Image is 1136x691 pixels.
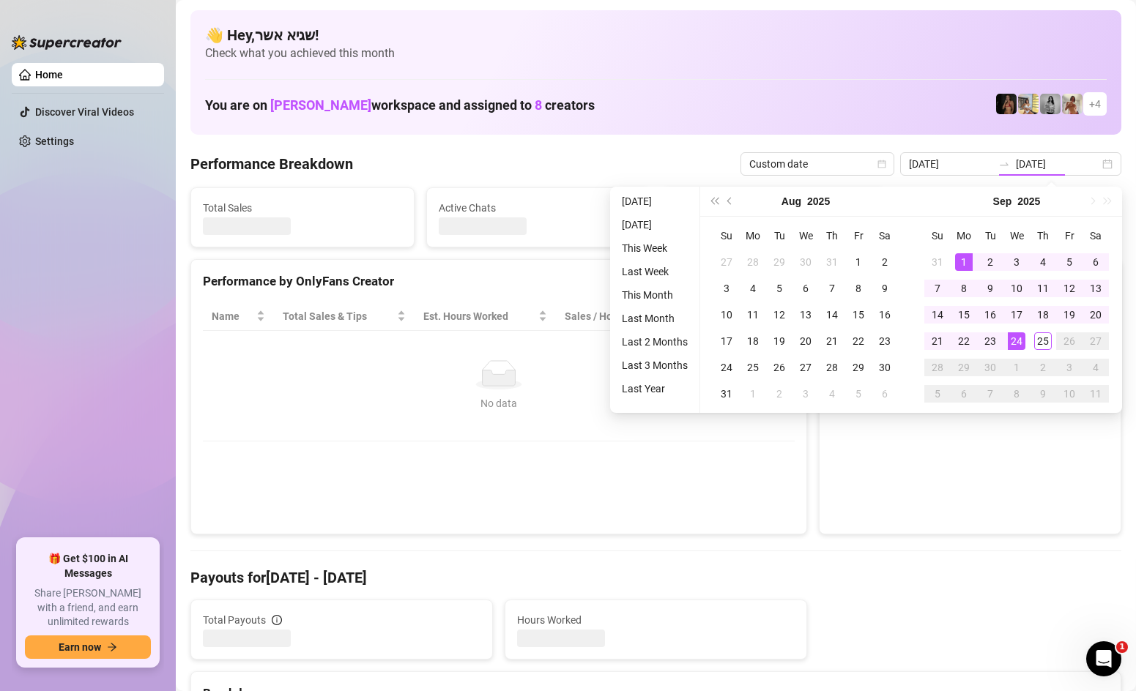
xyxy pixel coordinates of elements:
h4: 👋 Hey, שגיא אשר ! [205,25,1107,45]
span: + 4 [1089,96,1101,112]
input: End date [1016,156,1099,172]
div: Sales by OnlyFans Creator [831,272,1109,291]
span: Earn now [59,641,101,653]
th: Name [203,302,274,331]
span: swap-right [998,158,1010,170]
span: Chat Conversion [672,308,774,324]
span: Share [PERSON_NAME] with a friend, and earn unlimited rewards [25,586,151,630]
span: 8 [535,97,542,113]
div: Performance by OnlyFans Creator [203,272,795,291]
th: Chat Conversion [663,302,795,331]
span: Custom date [749,153,886,175]
img: Prinssesa4u [1018,94,1039,114]
img: logo-BBDzfeDw.svg [12,35,122,50]
img: A [1040,94,1061,114]
span: Messages Sent [675,200,874,216]
span: Total Sales [203,200,402,216]
span: Active Chats [439,200,638,216]
img: D [996,94,1017,114]
iframe: Intercom live chat [1086,641,1121,676]
span: [PERSON_NAME] [270,97,371,113]
span: Sales / Hour [565,308,642,324]
h4: Payouts for [DATE] - [DATE] [190,567,1121,588]
a: Settings [35,135,74,147]
span: arrow-right [107,642,117,652]
img: Green [1062,94,1083,114]
span: Name [212,308,253,324]
span: Hours Worked [517,612,795,628]
span: Total Sales & Tips [283,308,394,324]
div: No data [218,395,780,411]
th: Total Sales & Tips [274,302,415,331]
span: info-circle [272,615,282,625]
h4: Performance Breakdown [190,154,353,174]
th: Sales / Hour [556,302,663,331]
span: 🎁 Get $100 in AI Messages [25,552,151,580]
span: Check what you achieved this month [205,45,1107,61]
input: Start date [909,156,992,172]
span: Total Payouts [203,612,266,628]
div: Est. Hours Worked [423,308,535,324]
span: calendar [877,160,886,168]
a: Home [35,69,63,81]
button: Earn nowarrow-right [25,635,151,659]
h1: You are on workspace and assigned to creators [205,97,595,113]
span: 1 [1116,641,1128,653]
a: Discover Viral Videos [35,106,134,118]
span: to [998,158,1010,170]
